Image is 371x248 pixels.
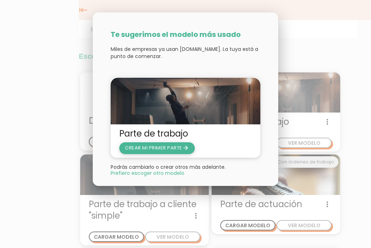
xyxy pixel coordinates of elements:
[125,144,189,151] span: CREAR MI PRIMER PARTE
[111,163,226,171] span: Podrás cambiarlo o crear otros más adelante.
[182,142,189,154] i: arrow_forward
[111,171,184,176] span: Close
[111,46,260,60] p: Miles de empresas ya usan [DOMAIN_NAME]. La tuya está a punto de comenzar.
[111,78,260,125] img: partediariooperario.jpg
[111,30,260,38] h3: Te sugerimos el modelo más usado
[119,128,252,139] span: Parte de trabajo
